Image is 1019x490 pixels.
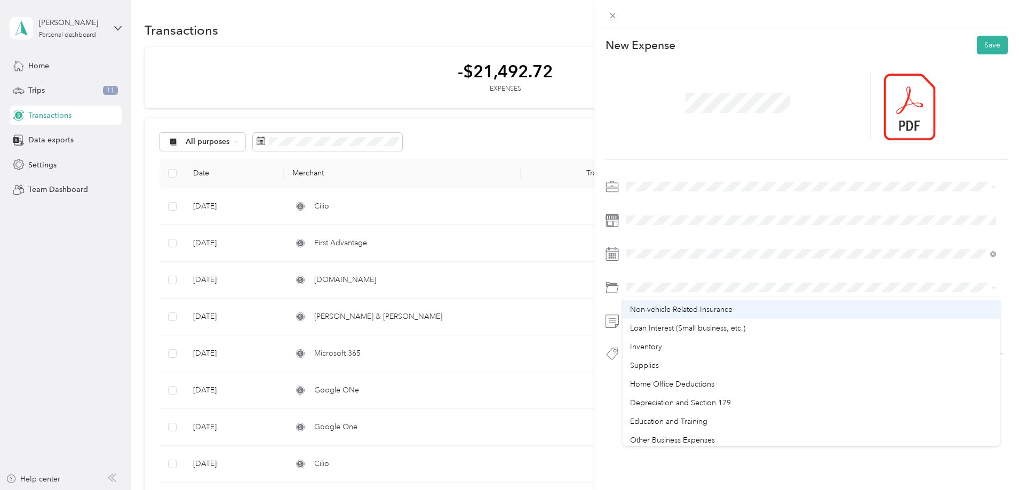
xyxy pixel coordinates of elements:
[977,36,1008,54] button: Save
[630,398,731,407] span: Depreciation and Section 179
[630,417,707,426] span: Education and Training
[630,436,715,445] span: Other Business Expenses
[606,38,675,53] p: New Expense
[630,342,662,351] span: Inventory
[630,324,745,333] span: Loan Interest (Small business, etc.)
[630,361,659,370] span: Supplies
[959,430,1019,490] iframe: Everlance-gr Chat Button Frame
[630,305,733,314] span: Non-vehicle Related Insurance
[630,380,714,389] span: Home Office Deductions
